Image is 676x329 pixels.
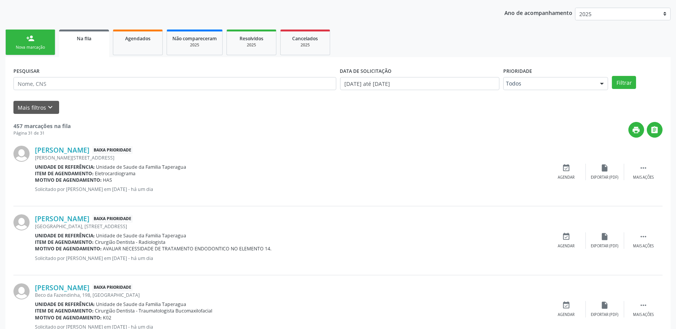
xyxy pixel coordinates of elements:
[13,77,336,90] input: Nome, CNS
[35,146,89,154] a: [PERSON_NAME]
[558,243,575,249] div: Agendar
[35,292,547,298] div: Beco da Fazendinha, 198, [GEOGRAPHIC_DATA]
[591,243,619,249] div: Exportar (PDF)
[562,301,571,309] i: event_available
[628,122,644,138] button: print
[35,214,89,223] a: [PERSON_NAME]
[13,65,40,77] label: PESQUISAR
[172,35,217,42] span: Não compareceram
[639,301,648,309] i: 
[562,164,571,172] i: event_available
[172,42,217,48] div: 2025
[632,126,641,134] i: print
[558,312,575,317] div: Agendar
[633,175,654,180] div: Mais ações
[633,312,654,317] div: Mais ações
[35,155,547,161] div: [PERSON_NAME][STREET_ADDRESS]
[35,308,94,314] b: Item de agendamento:
[77,35,91,42] span: Na fila
[293,35,318,42] span: Cancelados
[95,170,136,177] span: Eletrocardiograma
[639,232,648,241] i: 
[13,214,30,230] img: img
[35,232,95,239] b: Unidade de referência:
[11,44,50,50] div: Nova marcação
[46,103,55,112] i: keyboard_arrow_down
[13,122,71,130] strong: 457 marcações na fila
[95,239,166,245] span: Cirurgião Dentista - Radiologista
[92,146,133,154] span: Baixa Prioridade
[35,283,89,292] a: [PERSON_NAME]
[13,283,30,299] img: img
[240,35,263,42] span: Resolvidos
[601,164,609,172] i: insert_drive_file
[95,308,213,314] span: Cirurgião Dentista - Traumatologista Bucomaxilofacial
[35,239,94,245] b: Item de agendamento:
[35,223,547,230] div: [GEOGRAPHIC_DATA], [STREET_ADDRESS]
[612,76,636,89] button: Filtrar
[633,243,654,249] div: Mais ações
[562,232,571,241] i: event_available
[125,35,150,42] span: Agendados
[601,232,609,241] i: insert_drive_file
[103,314,112,321] span: K02
[232,42,271,48] div: 2025
[96,301,187,308] span: Unidade de Saude da Familia Taperagua
[340,65,392,77] label: DATA DE SOLICITAÇÃO
[340,77,499,90] input: Selecione um intervalo
[504,8,572,17] p: Ano de acompanhamento
[35,170,94,177] b: Item de agendamento:
[286,42,324,48] div: 2025
[26,34,35,43] div: person_add
[13,101,59,114] button: Mais filtroskeyboard_arrow_down
[35,245,102,252] b: Motivo de agendamento:
[601,301,609,309] i: insert_drive_file
[35,164,95,170] b: Unidade de referência:
[13,130,71,137] div: Página 31 de 31
[503,65,532,77] label: Prioridade
[591,175,619,180] div: Exportar (PDF)
[103,245,272,252] span: AVALIAR NECESSIDADE DE TRATAMENTO ENDODONTICO NO ELEMENTO 14.
[651,126,659,134] i: 
[96,164,187,170] span: Unidade de Saude da Familia Taperagua
[35,186,547,192] p: Solicitado por [PERSON_NAME] em [DATE] - há um dia
[96,232,187,239] span: Unidade de Saude da Familia Taperagua
[35,255,547,262] p: Solicitado por [PERSON_NAME] em [DATE] - há um dia
[558,175,575,180] div: Agendar
[35,314,102,321] b: Motivo de agendamento:
[35,301,95,308] b: Unidade de referência:
[103,177,112,183] span: HAS
[35,177,102,183] b: Motivo de agendamento:
[591,312,619,317] div: Exportar (PDF)
[92,215,133,223] span: Baixa Prioridade
[647,122,663,138] button: 
[92,284,133,292] span: Baixa Prioridade
[639,164,648,172] i: 
[13,146,30,162] img: img
[506,80,592,87] span: Todos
